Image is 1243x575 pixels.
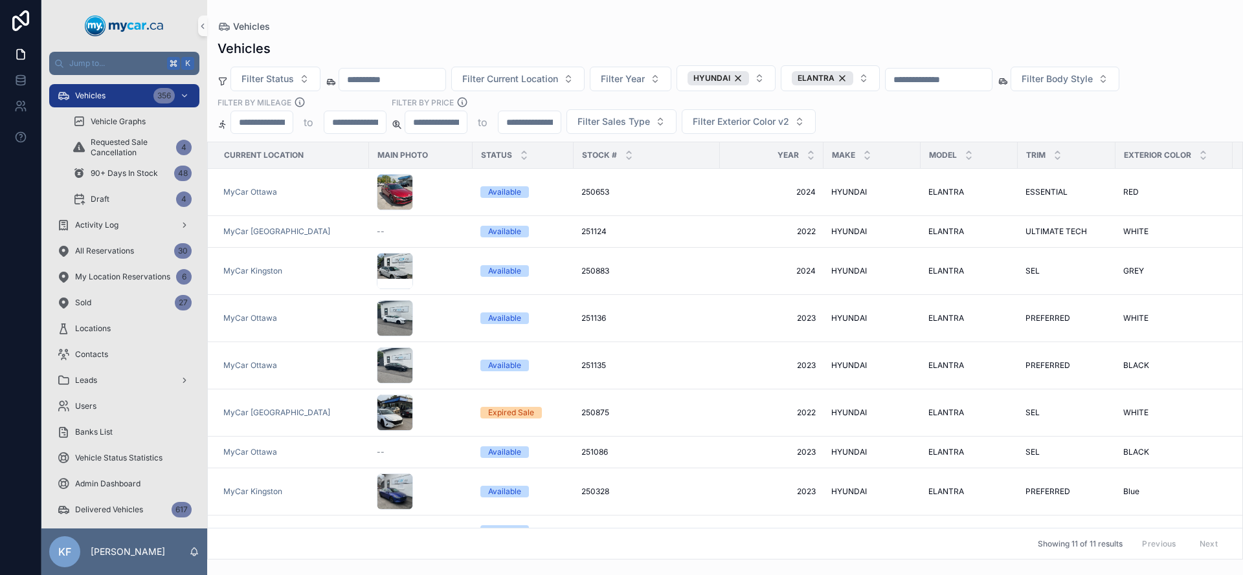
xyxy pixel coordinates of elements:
span: ELANTRA [928,447,964,457]
span: Admin Dashboard [75,479,140,489]
span: SEL [1025,447,1040,457]
div: 48 [174,166,192,181]
a: My Location Reservations6 [49,265,199,288]
span: HYUNDAI [693,73,730,83]
span: Blue [1123,486,1139,497]
span: 251135 [581,360,606,371]
a: MyCar Ottawa [223,360,361,371]
span: Vehicle Status Statistics [75,453,162,463]
span: Vehicles [233,20,270,33]
a: 2023 [728,447,816,457]
span: Exterior Color [1124,150,1191,160]
button: Select Button [451,67,585,91]
span: PREFERRED [1025,486,1070,497]
a: Available [480,186,566,198]
span: Filter Sales Type [577,115,650,128]
span: -- [377,447,385,457]
a: Sold27 [49,291,199,314]
span: 2024 [728,187,816,197]
span: BLACK [1123,447,1149,457]
span: HYUNDAI [831,360,867,371]
a: BLACK [1123,447,1225,457]
span: PREFERRED [1025,313,1070,323]
span: Sold [75,298,91,308]
a: MyCar Ottawa [223,187,361,197]
a: 251124 [581,226,712,237]
span: Main Photo [377,150,428,160]
div: Available [488,265,521,277]
p: to [478,114,487,130]
a: HYUNDAI [831,226,913,237]
img: App logo [85,16,164,36]
span: PREFERRED [1025,526,1070,536]
span: Requested Sale Cancellation [91,137,171,158]
a: Vehicle Graphs [65,110,199,133]
span: WHITE [1123,313,1148,323]
span: -- [377,526,385,536]
a: ESSENTIAL [1025,187,1108,197]
button: Select Button [590,67,671,91]
span: MyCar Kingston [223,266,282,276]
a: -- [377,447,465,457]
span: 250328 [581,486,609,497]
a: Activity Log [49,213,199,237]
a: Leads [49,369,199,392]
span: ELANTRA [928,360,964,371]
a: MyCar Ottawa [223,187,277,197]
span: HYUNDAI [831,407,867,418]
span: 2023 [728,313,816,323]
a: MyCar Ottawa [223,447,361,457]
span: ELANTRA [928,313,964,323]
a: HYUNDAI [831,187,913,197]
button: Unselect 9 [688,71,749,85]
span: My Location Reservations [75,272,170,282]
div: Available [488,360,521,371]
a: HYUNDAI [831,486,913,497]
span: HYUNDAI [831,486,867,497]
a: Available [480,446,566,458]
span: 2022 [728,226,816,237]
a: ELANTRA [928,486,1010,497]
a: MyCar Ottawa [223,313,277,323]
a: PREFERRED [1025,526,1108,536]
div: Available [488,226,521,237]
a: Delivered Vehicles617 [49,498,199,521]
a: Expired Sale [480,407,566,418]
a: HYUNDAI [831,313,913,323]
span: 250883 [581,266,609,276]
span: ESSENTIAL [1025,187,1068,197]
span: Year [778,150,799,160]
a: RED [1123,187,1225,197]
span: ULTIMATE TECH [1025,226,1087,237]
span: 251136 [581,313,606,323]
a: Admin Dashboard [49,472,199,495]
a: ELANTRA [928,187,1010,197]
a: Vehicle Status Statistics [49,446,199,470]
a: MyCar [GEOGRAPHIC_DATA] [223,407,330,418]
span: Contacts [75,349,108,360]
span: HYUNDAI [831,313,867,323]
a: HYUNDAI [831,266,913,276]
a: WHITE [1123,313,1225,323]
a: -- [223,526,361,536]
span: Banks List [75,427,113,437]
button: Select Button [566,109,677,134]
a: HYUNDAI [831,360,913,371]
span: Showing 11 of 11 results [1038,539,1123,549]
a: PREFERRED [1025,360,1108,371]
div: 27 [175,295,192,310]
a: MyCar Kingston [223,486,282,497]
span: ELANTRA [928,486,964,497]
span: Jump to... [69,58,162,69]
a: ELANTRA [928,360,1010,371]
p: to [304,114,313,130]
label: Filter By Mileage [218,96,291,108]
span: HYUNDAI [831,226,867,237]
span: Delivered Vehicles [75,504,143,515]
span: Current Location [224,150,304,160]
button: Select Button [677,65,776,91]
a: 250875 [581,407,712,418]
